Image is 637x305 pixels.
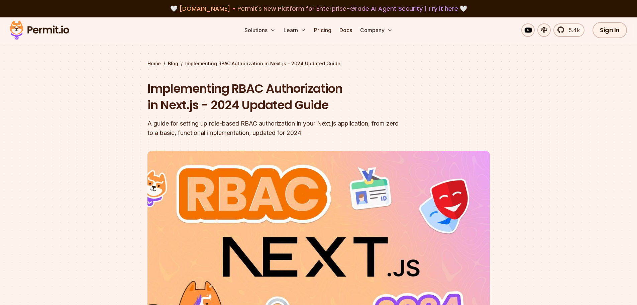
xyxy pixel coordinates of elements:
[147,60,161,67] a: Home
[168,60,178,67] a: Blog
[147,60,490,67] div: / /
[593,22,627,38] a: Sign In
[242,23,278,37] button: Solutions
[357,23,395,37] button: Company
[311,23,334,37] a: Pricing
[147,119,404,138] div: A guide for setting up role-based RBAC authorization in your Next.js application, from zero to a ...
[553,23,585,37] a: 5.4k
[179,4,458,13] span: [DOMAIN_NAME] - Permit's New Platform for Enterprise-Grade AI Agent Security |
[147,80,404,113] h1: Implementing RBAC Authorization in Next.js - 2024 Updated Guide
[565,26,580,34] span: 5.4k
[281,23,309,37] button: Learn
[16,4,621,13] div: 🤍 🤍
[428,4,458,13] a: Try it here
[337,23,355,37] a: Docs
[7,19,72,42] img: Permit logo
